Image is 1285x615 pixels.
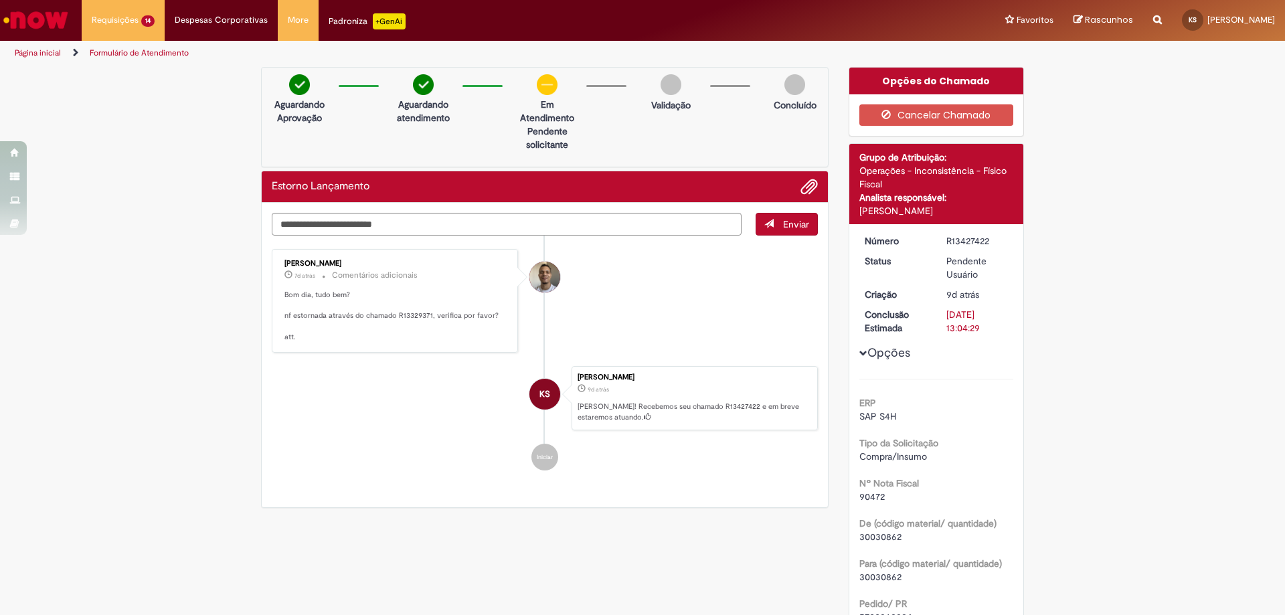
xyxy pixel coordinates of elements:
[413,74,434,95] img: check-circle-green.png
[946,308,1009,335] div: [DATE] 13:04:29
[946,254,1009,281] div: Pendente Usuário
[588,385,609,393] span: 9d atrás
[859,437,938,449] b: Tipo da Solicitação
[515,98,580,124] p: Em Atendimento
[588,385,609,393] time: 19/08/2025 10:04:26
[946,234,1009,248] div: R13427422
[332,270,418,281] small: Comentários adicionais
[90,48,189,58] a: Formulário de Atendimento
[537,74,558,95] img: circle-minus.png
[15,48,61,58] a: Página inicial
[1189,15,1197,24] span: KS
[800,178,818,195] button: Adicionar anexos
[859,204,1014,217] div: [PERSON_NAME]
[288,13,309,27] span: More
[859,571,902,583] span: 30030862
[175,13,268,27] span: Despesas Corporativas
[272,213,742,236] textarea: Digite sua mensagem aqui...
[515,124,580,151] p: Pendente solicitante
[859,164,1014,191] div: Operações - Inconsistência - Físico Fiscal
[529,379,560,410] div: Kamila Nazareth da Silva
[756,213,818,236] button: Enviar
[855,254,937,268] dt: Status
[859,397,876,409] b: ERP
[272,181,369,193] h2: Estorno Lançamento Histórico de tíquete
[859,410,896,422] span: SAP S4H
[539,378,550,410] span: KS
[855,234,937,248] dt: Número
[849,68,1024,94] div: Opções do Chamado
[859,104,1014,126] button: Cancelar Chamado
[946,288,979,300] time: 19/08/2025 10:04:26
[774,98,817,112] p: Concluído
[859,491,885,503] span: 90472
[946,288,979,300] span: 9d atrás
[294,272,315,280] time: 21/08/2025 08:29:34
[529,262,560,292] div: Joziano De Jesus Oliveira
[329,13,406,29] div: Padroniza
[859,477,919,489] b: Nº Nota Fiscal
[284,260,507,268] div: [PERSON_NAME]
[859,557,1002,569] b: Para (código material/ quantidade)
[10,41,847,66] ul: Trilhas de página
[289,74,310,95] img: check-circle-green.png
[294,272,315,280] span: 7d atrás
[859,450,927,462] span: Compra/Insumo
[859,151,1014,164] div: Grupo de Atribuição:
[855,308,937,335] dt: Conclusão Estimada
[946,288,1009,301] div: 19/08/2025 10:04:26
[1017,13,1053,27] span: Favoritos
[373,13,406,29] p: +GenAi
[859,598,907,610] b: Pedido/ PR
[272,236,818,484] ul: Histórico de tíquete
[661,74,681,95] img: img-circle-grey.png
[578,373,810,381] div: [PERSON_NAME]
[651,98,691,112] p: Validação
[859,531,902,543] span: 30030862
[141,15,155,27] span: 14
[784,74,805,95] img: img-circle-grey.png
[578,402,810,422] p: [PERSON_NAME]! Recebemos seu chamado R13427422 e em breve estaremos atuando.
[783,218,809,230] span: Enviar
[267,98,332,124] p: Aguardando Aprovação
[1074,14,1133,27] a: Rascunhos
[1085,13,1133,26] span: Rascunhos
[92,13,139,27] span: Requisições
[272,366,818,430] li: Kamila Nazareth da Silva
[859,517,997,529] b: De (código material/ quantidade)
[855,288,937,301] dt: Criação
[859,191,1014,204] div: Analista responsável:
[1,7,70,33] img: ServiceNow
[284,290,507,343] p: Bom dia, tudo bem? nf estornada através do chamado R13329371, verifica por favor? att.
[391,98,456,124] p: Aguardando atendimento
[1207,14,1275,25] span: [PERSON_NAME]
